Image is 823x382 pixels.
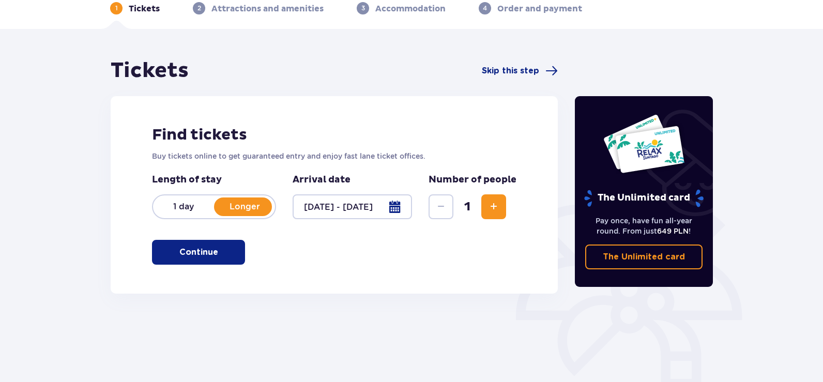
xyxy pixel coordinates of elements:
[153,201,214,212] p: 1 day
[293,174,350,186] p: Arrival date
[483,4,487,13] p: 4
[455,199,479,215] span: 1
[375,3,446,14] p: Accommodation
[152,125,516,145] h2: Find tickets
[152,240,245,265] button: Continue
[111,58,189,84] h1: Tickets
[361,4,365,13] p: 3
[657,227,689,235] span: 649 PLN
[129,3,160,14] p: Tickets
[429,174,516,186] p: Number of people
[115,4,118,13] p: 1
[481,194,506,219] button: Increase
[211,3,324,14] p: Attractions and amenities
[585,245,703,269] a: The Unlimited card
[497,3,582,14] p: Order and payment
[583,189,705,207] p: The Unlimited card
[585,216,703,236] p: Pay once, have fun all-year round. From just !
[429,194,453,219] button: Decrease
[179,247,218,258] p: Continue
[603,251,685,263] p: The Unlimited card
[197,4,201,13] p: 2
[152,174,276,186] p: Length of stay
[482,65,539,77] span: Skip this step
[214,201,275,212] p: Longer
[482,65,558,77] a: Skip this step
[152,151,516,161] p: Buy tickets online to get guaranteed entry and enjoy fast lane ticket offices.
